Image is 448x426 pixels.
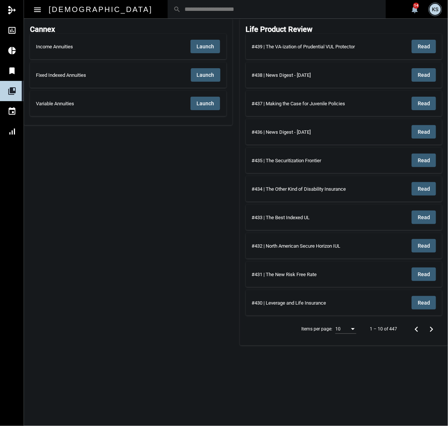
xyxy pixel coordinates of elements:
[418,271,430,277] span: Read
[418,186,430,192] span: Read
[191,40,220,53] button: Launch
[412,296,436,309] button: Read
[412,125,436,139] button: Read
[252,300,355,306] div: #430 | Leverage and Life Insurance
[424,321,439,336] button: Next page
[418,72,430,78] span: Read
[412,154,436,167] button: Read
[412,182,436,196] button: Read
[412,268,436,281] button: Read
[252,44,374,49] div: #439 | The VA-ization of Prudential VUL Protector
[252,215,344,220] div: #433 | The Best Indexed UL
[252,272,349,277] div: #431 | The New Risk Free Rate
[418,157,430,163] span: Read
[246,25,313,34] h2: Life Product Review
[33,5,42,14] mat-icon: Side nav toggle icon
[412,239,436,253] button: Read
[418,129,430,135] span: Read
[413,3,419,9] div: 14
[335,326,341,332] span: 10
[252,129,345,135] div: #436 | News Digest - [DATE]
[418,100,430,106] span: Read
[36,101,113,106] div: Variable Annuities
[7,6,16,15] mat-icon: mediation
[418,214,430,220] span: Read
[252,243,365,249] div: #432 | North American Secure Horizon IUL
[335,327,356,332] mat-select: Items per page:
[252,101,368,106] div: #437 | Making the Case for Juvenile Policies
[49,3,153,15] h2: [DEMOGRAPHIC_DATA]
[36,44,112,49] div: Income Annuities
[7,26,16,35] mat-icon: insert_chart_outlined
[7,127,16,136] mat-icon: signal_cellular_alt
[412,211,436,224] button: Read
[412,97,436,110] button: Read
[252,72,345,78] div: #438 | News Digest - [DATE]
[7,66,16,75] mat-icon: bookmark
[410,5,419,14] mat-icon: notifications
[196,43,214,49] span: Launch
[430,4,441,15] div: KS
[418,243,430,249] span: Read
[197,72,214,78] span: Launch
[7,87,16,96] mat-icon: collections_bookmark
[418,300,430,306] span: Read
[370,326,397,332] div: 1 – 10 of 447
[191,68,220,82] button: Launch
[412,40,436,53] button: Read
[412,68,436,82] button: Read
[409,321,424,336] button: Previous page
[196,100,214,106] span: Launch
[7,46,16,55] mat-icon: pie_chart
[252,158,352,163] div: #435 | The Securitization Frontier
[173,6,181,13] mat-icon: search
[191,97,220,110] button: Launch
[418,43,430,49] span: Read
[252,186,368,192] div: #434 | The Other Kind of Disability Insurance
[7,107,16,116] mat-icon: event
[30,25,55,34] h2: Cannex
[301,326,332,332] div: Items per page:
[30,2,45,17] button: Toggle sidenav
[36,72,121,78] div: Fixed Indexed Annuities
